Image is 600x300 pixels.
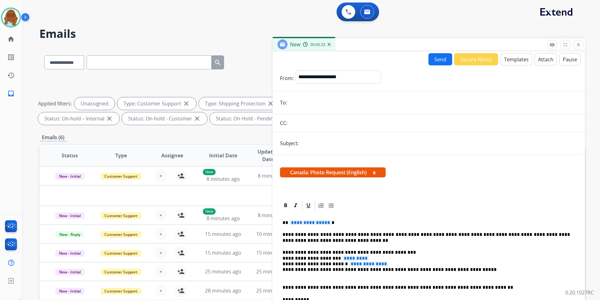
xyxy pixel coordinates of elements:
[280,119,287,127] p: CC:
[209,152,237,159] span: Initial Date
[177,230,185,238] mat-icon: person_add
[177,268,185,275] mat-icon: person_add
[177,172,185,180] mat-icon: person_add
[62,152,78,159] span: Status
[101,231,141,238] span: Customer Support
[214,59,222,66] mat-icon: search
[254,148,282,163] span: Updated Date
[304,201,313,210] div: Underline
[207,215,240,222] span: 8 minutes ago
[256,249,292,256] span: 15 minutes ago
[7,72,15,79] mat-icon: history
[562,42,568,48] mat-icon: fullscreen
[38,112,119,125] div: Status: On-hold – Internal
[122,112,207,125] div: Status: On-hold - Customer
[210,112,305,125] div: Status: On Hold - Pending Parts
[2,9,20,26] img: avatar
[258,172,291,179] span: 8 minutes ago
[203,169,216,175] p: New
[101,250,141,257] span: Customer Support
[258,212,291,219] span: 8 minutes ago
[280,140,299,147] p: Subject:
[291,201,300,210] div: Italic
[280,167,386,177] span: Canada: Photo Request (English)
[310,42,325,47] span: 00:00:23
[428,53,452,65] button: Send
[280,74,294,82] p: From:
[159,230,162,238] span: +
[101,212,141,219] span: Customer Support
[159,249,162,257] span: +
[182,100,190,107] mat-icon: close
[159,287,162,294] span: +
[559,53,581,65] button: Pause
[161,152,183,159] span: Assignee
[205,287,241,294] span: 28 minutes ago
[155,170,167,182] button: +
[177,249,185,257] mat-icon: person_add
[565,289,594,296] p: 0.20.1027RC
[101,288,141,294] span: Customer Support
[159,172,162,180] span: +
[280,99,287,106] p: To:
[454,53,498,65] button: Secure Notes
[256,231,292,237] span: 10 minutes ago
[56,231,84,238] span: New - Reply
[205,231,241,237] span: 15 minutes ago
[101,269,141,275] span: Customer Support
[55,212,84,219] span: New - Initial
[373,169,376,176] button: x
[549,42,555,48] mat-icon: remove_red_eye
[177,211,185,219] mat-icon: person_add
[74,97,115,110] div: Unassigned
[117,97,196,110] div: Type: Customer Support
[205,268,241,275] span: 25 minutes ago
[193,115,201,122] mat-icon: close
[256,268,292,275] span: 25 minutes ago
[55,250,84,257] span: New - Initial
[7,90,15,97] mat-icon: inbox
[256,287,292,294] span: 25 minutes ago
[317,201,326,210] div: Ordered List
[199,97,281,110] div: Type: Shipping Protection
[55,173,84,180] span: New - Initial
[38,100,72,107] p: Applied filters:
[115,152,127,159] span: Type
[7,35,15,43] mat-icon: home
[207,175,240,182] span: 8 minutes ago
[55,269,84,275] span: New - Initial
[155,265,167,278] button: +
[106,115,113,122] mat-icon: close
[55,288,84,294] span: New - Initial
[101,173,141,180] span: Customer Support
[290,41,300,48] span: New
[535,53,557,65] button: Attach
[159,268,162,275] span: +
[155,228,167,240] button: +
[177,287,185,294] mat-icon: person_add
[576,42,581,48] mat-icon: close
[203,208,216,215] p: New
[39,134,67,141] p: Emails (6)
[155,284,167,297] button: +
[155,209,167,221] button: +
[267,100,274,107] mat-icon: close
[7,53,15,61] mat-icon: list_alt
[155,247,167,259] button: +
[205,249,241,256] span: 15 minutes ago
[327,201,336,210] div: Bullet List
[39,28,585,40] h2: Emails
[501,53,532,65] button: Templates
[281,201,290,210] div: Bold
[159,211,162,219] span: +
